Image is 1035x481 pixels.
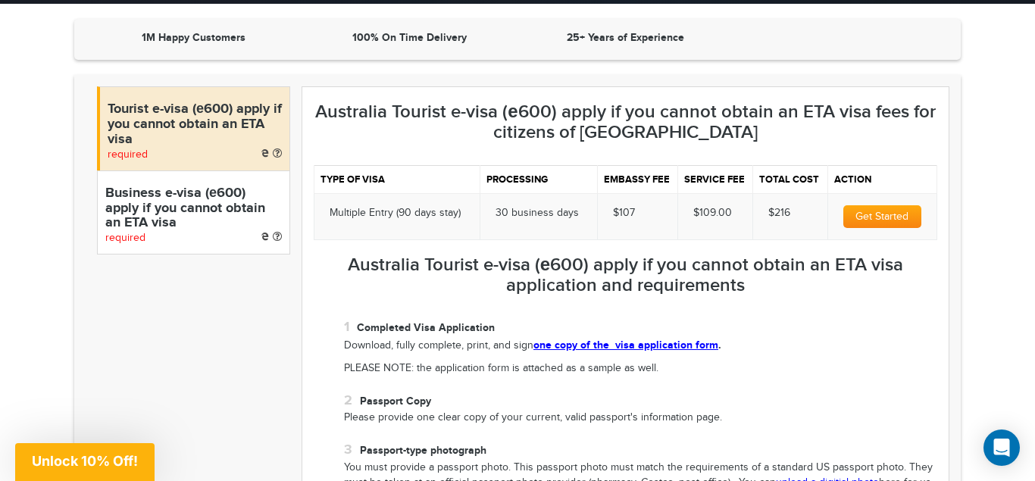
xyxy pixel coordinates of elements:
th: Service fee [678,166,753,194]
strong: Completed Visa Application [357,321,495,334]
span: $216 [768,207,790,219]
span: $107 [613,207,635,219]
iframe: Customer reviews powered by Trustpilot [737,30,946,48]
strong: Passport-type photograph [360,444,486,457]
span: required [105,232,145,244]
a: Get Started [843,211,921,223]
strong: 1M Happy Customers [142,31,245,44]
h4: Tourist e-visa (е600) apply if you cannot obtain an ETA visa [108,102,282,147]
th: Type of visa [314,166,480,194]
strong: 25+ Years of Experience [567,31,684,44]
span: Multiple Entry (90 days stay) [330,207,461,219]
div: Open Intercom Messenger [983,429,1020,466]
span: $109.00 [693,207,732,219]
strong: . [533,339,721,351]
span: 30 business days [496,207,579,219]
h4: Business e-visa (е600) apply if you cannot obtain an ETA visa [105,186,282,231]
h3: Australia Tourist e-visa (е600) apply if you cannot obtain an ETA visa fees for citizens of [GEOG... [314,102,937,142]
a: one copy of the visa application form [533,339,718,351]
span: required [108,148,148,161]
th: Total cost [753,166,827,194]
strong: Passport Copy [360,395,431,408]
th: Action [827,166,937,194]
p: Please provide one clear copy of your current, valid passport's information page. [344,411,937,426]
th: Embassy fee [597,166,677,194]
p: Download, fully complete, print, and sign [344,338,937,354]
p: PLEASE NOTE: the application form is attached as a sample as well. [344,361,937,376]
h3: Australia Tourist e-visa (е600) apply if you cannot obtain an ETA visa application and requirements [314,255,937,295]
strong: 100% On Time Delivery [352,31,467,44]
span: Unlock 10% Off! [32,453,138,469]
button: Get Started [843,205,921,228]
div: Unlock 10% Off! [15,443,155,481]
th: Processing [480,166,598,194]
